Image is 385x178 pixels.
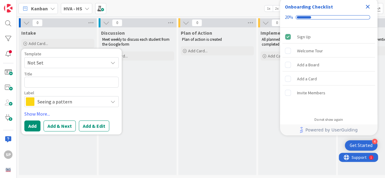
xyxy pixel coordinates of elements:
[282,58,375,72] div: Add a Board is incomplete.
[4,4,12,12] img: Visit kanbanzone.com
[24,120,40,131] button: Add
[112,19,122,26] span: 0
[273,5,281,12] span: 2x
[285,15,373,20] div: Checklist progress: 20%
[282,44,375,58] div: Welcome Tour is incomplete.
[271,19,282,26] span: 0
[29,41,48,46] span: Add Card...
[79,120,109,131] button: Add & Edit
[280,28,377,113] div: Checklist items
[27,59,103,67] span: Not Set
[24,52,41,56] span: Template
[264,5,273,12] span: 1x
[297,75,317,82] div: Add a Card
[283,124,374,135] a: Powered by UserGuiding
[21,30,36,36] span: Intake
[24,91,34,95] span: Label
[182,37,222,42] span: Plan of action is created
[31,5,48,12] span: Kanban
[181,30,212,36] span: Plan of Action
[13,1,28,8] span: Support
[102,37,170,47] span: Meet weekly to discuss each student from the Google form
[282,30,375,44] div: Sign Up is complete.
[101,30,125,36] span: Discussion
[297,33,311,40] div: Sign Up
[37,97,105,106] span: Seeing a pattern
[345,140,377,151] div: Open Get Started checklist, remaining modules: 4
[285,3,333,10] div: Onboarding Checklist
[297,89,325,96] div: Invite Members
[4,150,12,159] div: SP
[314,117,343,122] div: Do not show again
[44,120,76,131] button: Add & Next
[24,71,32,77] label: Title
[192,19,202,26] span: 0
[280,124,377,135] div: Footer
[32,2,33,7] div: 1
[282,72,375,86] div: Add a Card is incomplete.
[64,5,82,12] b: HVA - HS
[297,61,319,68] div: Add a Board
[262,37,321,47] span: All planned interventions have been completed
[350,142,373,148] div: Get Started
[285,15,293,20] div: 20%
[372,139,377,144] div: 4
[261,30,314,36] span: Implement Intervention
[188,48,208,54] span: Add Card...
[4,166,12,174] img: avatar
[268,53,287,59] span: Add Card...
[32,19,43,26] span: 0
[305,126,358,134] span: Powered by UserGuiding
[24,110,119,117] a: Show More...
[363,2,373,12] div: Close Checklist
[297,47,323,54] div: Welcome Tour
[282,86,375,99] div: Invite Members is incomplete.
